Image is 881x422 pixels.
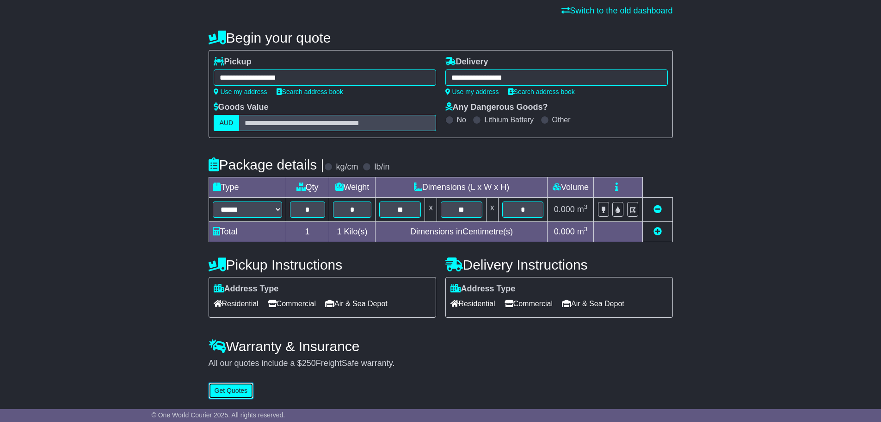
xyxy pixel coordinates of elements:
a: Search address book [277,88,343,95]
span: 0.000 [554,227,575,236]
label: Address Type [450,284,516,294]
label: No [457,115,466,124]
label: Pickup [214,57,252,67]
td: Volume [548,177,594,198]
span: Residential [214,296,259,311]
span: © One World Courier 2025. All rights reserved. [152,411,285,419]
span: m [577,227,588,236]
span: Air & Sea Depot [325,296,388,311]
span: m [577,205,588,214]
td: Total [209,222,286,242]
a: Use my address [214,88,267,95]
span: Commercial [268,296,316,311]
span: 0.000 [554,205,575,214]
span: Commercial [505,296,553,311]
td: x [486,198,498,222]
a: Switch to the old dashboard [561,6,672,15]
a: Use my address [445,88,499,95]
td: Type [209,177,286,198]
button: Get Quotes [209,383,254,399]
span: 250 [302,359,316,368]
td: Qty [286,177,329,198]
label: kg/cm [336,162,358,172]
h4: Begin your quote [209,30,673,45]
a: Search address book [508,88,575,95]
h4: Pickup Instructions [209,257,436,272]
label: Address Type [214,284,279,294]
label: Goods Value [214,102,269,113]
span: 1 [337,227,341,236]
td: Weight [329,177,376,198]
label: Lithium Battery [484,115,534,124]
label: lb/in [374,162,389,172]
div: All our quotes include a $ FreightSafe warranty. [209,359,673,369]
sup: 3 [584,226,588,233]
sup: 3 [584,203,588,210]
td: x [425,198,437,222]
a: Remove this item [653,205,662,214]
span: Air & Sea Depot [562,296,624,311]
h4: Package details | [209,157,325,172]
h4: Delivery Instructions [445,257,673,272]
h4: Warranty & Insurance [209,339,673,354]
td: 1 [286,222,329,242]
td: Kilo(s) [329,222,376,242]
label: AUD [214,115,240,131]
span: Residential [450,296,495,311]
label: Other [552,115,571,124]
label: Any Dangerous Goods? [445,102,548,113]
td: Dimensions in Centimetre(s) [376,222,548,242]
td: Dimensions (L x W x H) [376,177,548,198]
a: Add new item [653,227,662,236]
label: Delivery [445,57,488,67]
